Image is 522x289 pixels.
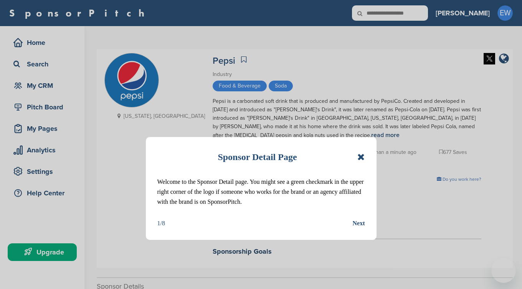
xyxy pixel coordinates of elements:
[218,149,297,165] h1: Sponsor Detail Page
[491,258,516,283] iframe: Button to launch messaging window
[157,218,165,228] div: 1/8
[157,177,365,207] p: Welcome to the Sponsor Detail page. You might see a green checkmark in the upper right corner of ...
[353,218,365,228] button: Next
